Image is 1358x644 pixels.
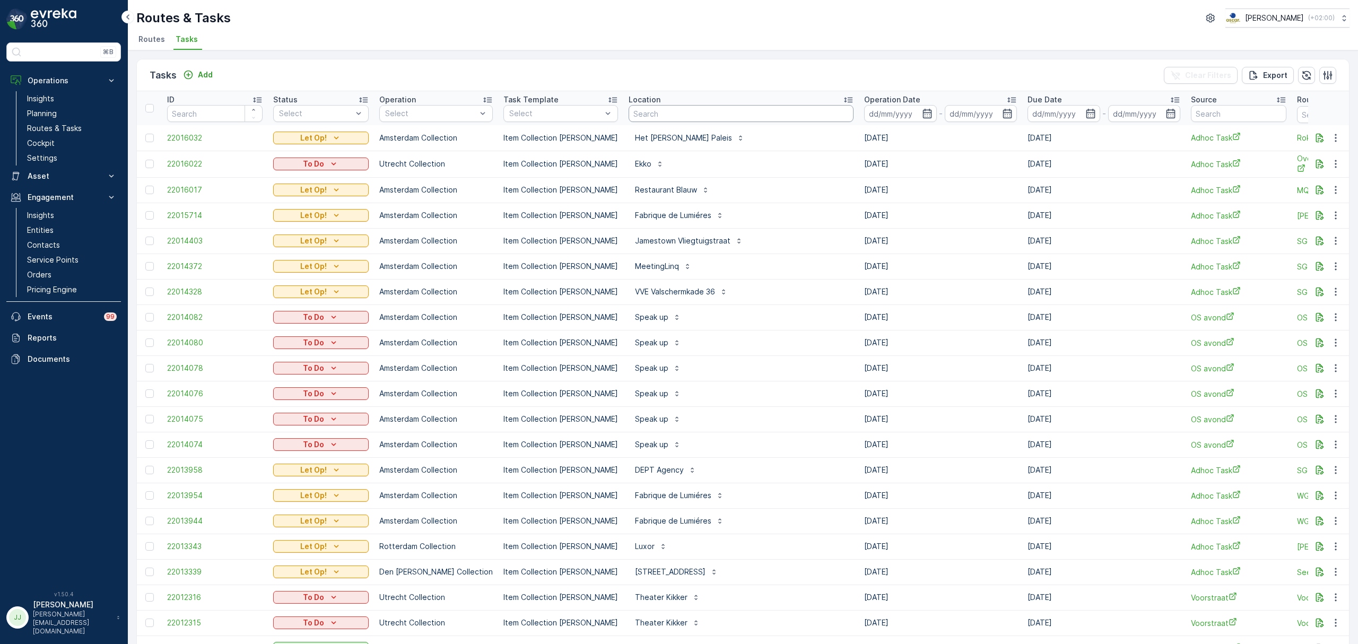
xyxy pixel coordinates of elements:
span: Adhoc Task [1191,159,1286,170]
img: logo_dark-DEwI_e13.png [31,8,76,30]
span: Adhoc Task [1191,261,1286,272]
a: 22012316 [167,592,263,603]
td: [DATE] [1022,228,1186,254]
button: Restaurant Blauw [629,181,716,198]
p: Fabrique de Lumiéres [635,210,711,221]
td: [DATE] [1022,203,1186,228]
button: Let Op! [273,209,369,222]
div: Toggle Row Selected [145,338,154,347]
a: Pricing Engine [23,282,121,297]
a: 22014082 [167,312,263,323]
td: [DATE] [859,203,1022,228]
p: Contacts [27,240,60,250]
a: Routes & Tasks [23,121,121,136]
div: Toggle Row Selected [145,568,154,576]
td: [DATE] [859,151,1022,177]
span: Adhoc Task [1191,286,1286,298]
p: Let Op! [300,465,327,475]
a: Insights [23,208,121,223]
button: VVE Valschermkade 36 [629,283,734,300]
button: Het [PERSON_NAME] Paleis [629,129,751,146]
span: OS avond [1191,363,1286,374]
span: 22016032 [167,133,263,143]
a: Adhoc Task [1191,210,1286,221]
p: Let Op! [300,541,327,552]
a: 22014076 [167,388,263,399]
td: [DATE] [859,304,1022,330]
button: Speak up [629,334,687,351]
div: Toggle Row Selected [145,415,154,423]
button: MeetingLinq [629,258,698,275]
a: Insights [23,91,121,106]
div: Toggle Row Selected [145,313,154,321]
div: JJ [9,609,26,626]
td: [DATE] [859,330,1022,355]
a: OS avond [1191,312,1286,323]
a: Adhoc Task [1191,490,1286,501]
button: Speak up [629,411,687,428]
p: VVE Valschermkade 36 [635,286,715,297]
a: Adhoc Task [1191,567,1286,578]
p: Pricing Engine [27,284,77,295]
span: 22013954 [167,490,263,501]
td: [DATE] [1022,483,1186,508]
td: [DATE] [1022,355,1186,381]
td: [DATE] [859,457,1022,483]
div: Toggle Row Selected [145,440,154,449]
span: 22016022 [167,159,263,169]
p: Ekko [635,159,651,169]
span: 22013958 [167,465,263,475]
td: [DATE] [859,585,1022,610]
button: Theater Kikker [629,589,707,606]
div: Toggle Row Selected [145,364,154,372]
img: basis-logo_rgb2x.png [1225,12,1241,24]
p: Insights [27,93,54,104]
button: Add [179,68,217,81]
p: Events [28,311,98,322]
td: [DATE] [1022,177,1186,203]
button: Let Op! [273,184,369,196]
p: Speak up [635,363,668,373]
p: [PERSON_NAME] [1245,13,1304,23]
p: Luxor [635,541,655,552]
a: Adhoc Task [1191,185,1286,196]
td: [DATE] [859,534,1022,559]
p: To Do [303,414,324,424]
td: [DATE] [859,406,1022,432]
img: logo [6,8,28,30]
span: 22013343 [167,541,263,552]
a: Adhoc Task [1191,541,1286,552]
button: To Do [273,158,369,170]
div: Toggle Row Selected [145,134,154,142]
span: Adhoc Task [1191,132,1286,143]
button: Engagement [6,187,121,208]
button: To Do [273,591,369,604]
p: Jamestown Vliegtuigstraat [635,236,730,246]
a: Adhoc Task [1191,516,1286,527]
button: Jamestown Vliegtuigstraat [629,232,750,249]
p: Restaurant Blauw [635,185,697,195]
p: Settings [27,153,57,163]
p: Speak up [635,414,668,424]
span: 22014074 [167,439,263,450]
p: Let Op! [300,567,327,577]
button: Let Op! [273,464,369,476]
a: 22013339 [167,567,263,577]
span: Adhoc Task [1191,236,1286,247]
button: Speak up [629,385,687,402]
p: [STREET_ADDRESS] [635,567,706,577]
button: To Do [273,336,369,349]
p: Export [1263,70,1287,81]
span: 22014328 [167,286,263,297]
a: Cockpit [23,136,121,151]
a: 22016017 [167,185,263,195]
p: Add [198,69,213,80]
td: [DATE] [859,559,1022,585]
p: Let Op! [300,516,327,526]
